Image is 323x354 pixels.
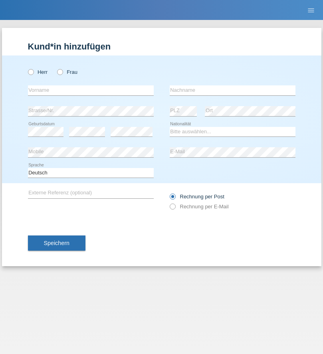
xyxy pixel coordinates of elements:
[57,69,62,74] input: Frau
[303,8,319,12] a: menu
[44,240,69,246] span: Speichern
[28,69,33,74] input: Herr
[170,194,224,200] label: Rechnung per Post
[170,204,229,210] label: Rechnung per E-Mail
[170,204,175,214] input: Rechnung per E-Mail
[170,194,175,204] input: Rechnung per Post
[28,42,295,51] h1: Kund*in hinzufügen
[28,69,48,75] label: Herr
[28,235,85,251] button: Speichern
[307,6,315,14] i: menu
[57,69,77,75] label: Frau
